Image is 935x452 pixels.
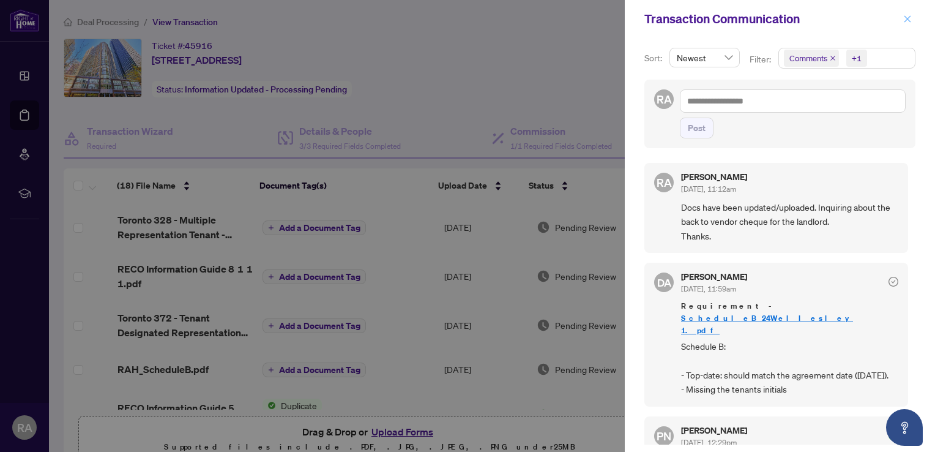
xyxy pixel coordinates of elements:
div: Transaction Communication [644,10,900,28]
span: Comments [784,50,839,67]
span: RA [657,91,672,108]
span: check-circle [888,277,898,287]
button: Open asap [886,409,923,446]
span: [DATE], 11:59am [681,284,736,293]
span: RA [657,174,672,191]
p: Filter: [750,53,773,66]
div: +1 [852,52,862,64]
span: Docs have been updated/uploaded. Inquiring about the back to vendor cheque for the landlord. Thanks. [681,200,898,243]
button: Post [680,118,713,138]
span: close [903,15,912,23]
h5: [PERSON_NAME] [681,273,747,281]
h5: [PERSON_NAME] [681,173,747,181]
span: [DATE], 12:29pm [681,438,737,447]
span: Requirement - [681,300,898,337]
p: Sort: [644,51,665,65]
span: PN [657,428,671,445]
span: close [830,55,836,61]
a: ScheduleB_24Wellesley 1.pdf [681,313,853,336]
span: [DATE], 11:12am [681,184,736,194]
span: Schedule B: - Top-date: should match the agreement date ([DATE]). - Missing the tenants initials [681,339,898,397]
span: DA [657,274,671,291]
span: Comments [789,52,827,64]
span: Newest [677,48,732,67]
h5: [PERSON_NAME] [681,426,747,435]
